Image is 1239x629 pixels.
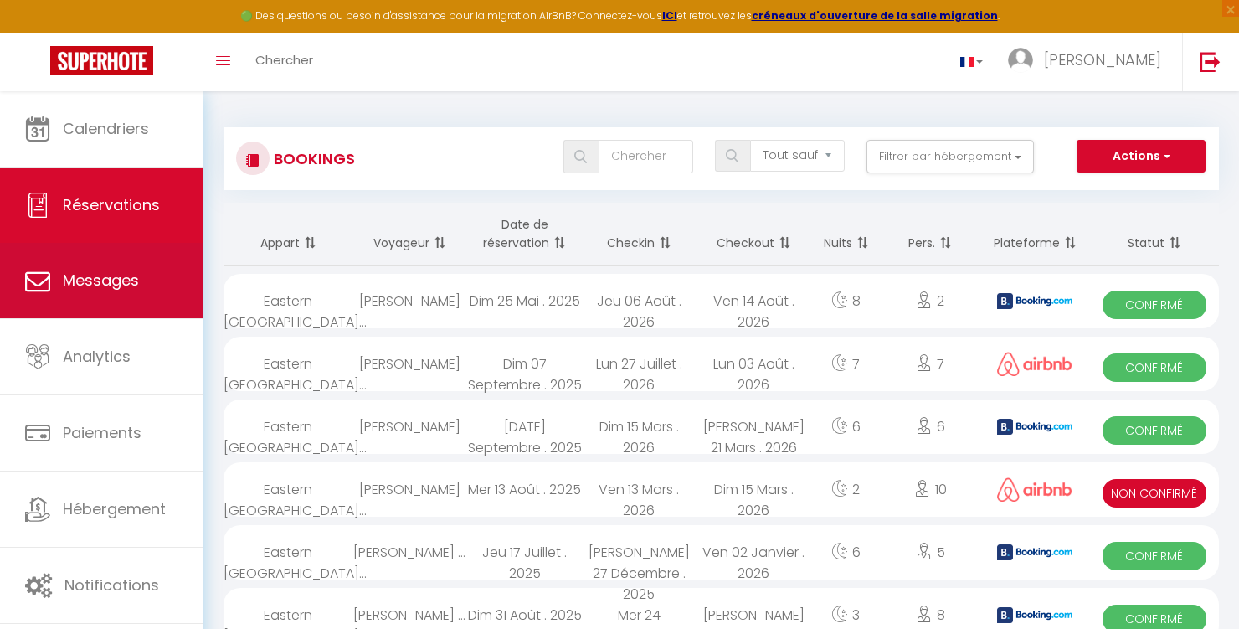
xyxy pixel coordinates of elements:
[353,203,468,266] th: Sort by guest
[995,33,1182,91] a: ... [PERSON_NAME]
[63,118,149,139] span: Calendriers
[63,498,166,519] span: Hébergement
[1044,49,1161,70] span: [PERSON_NAME]
[1089,203,1219,266] th: Sort by status
[243,33,326,91] a: Chercher
[582,203,697,266] th: Sort by checkin
[467,203,582,266] th: Sort by booking date
[599,140,693,173] input: Chercher
[63,194,160,215] span: Réservations
[63,270,139,291] span: Messages
[1200,51,1221,72] img: logout
[255,51,313,69] span: Chercher
[752,8,998,23] a: créneaux d'ouverture de la salle migration
[63,422,141,443] span: Paiements
[881,203,980,266] th: Sort by people
[697,203,811,266] th: Sort by checkout
[50,46,153,75] img: Super Booking
[811,203,881,266] th: Sort by nights
[866,140,1034,173] button: Filtrer par hébergement
[63,346,131,367] span: Analytics
[13,7,64,57] button: Ouvrir le widget de chat LiveChat
[980,203,1090,266] th: Sort by channel
[662,8,677,23] a: ICI
[224,203,353,266] th: Sort by rentals
[270,140,355,178] h3: Bookings
[1008,48,1033,73] img: ...
[1077,140,1206,173] button: Actions
[64,575,159,595] span: Notifications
